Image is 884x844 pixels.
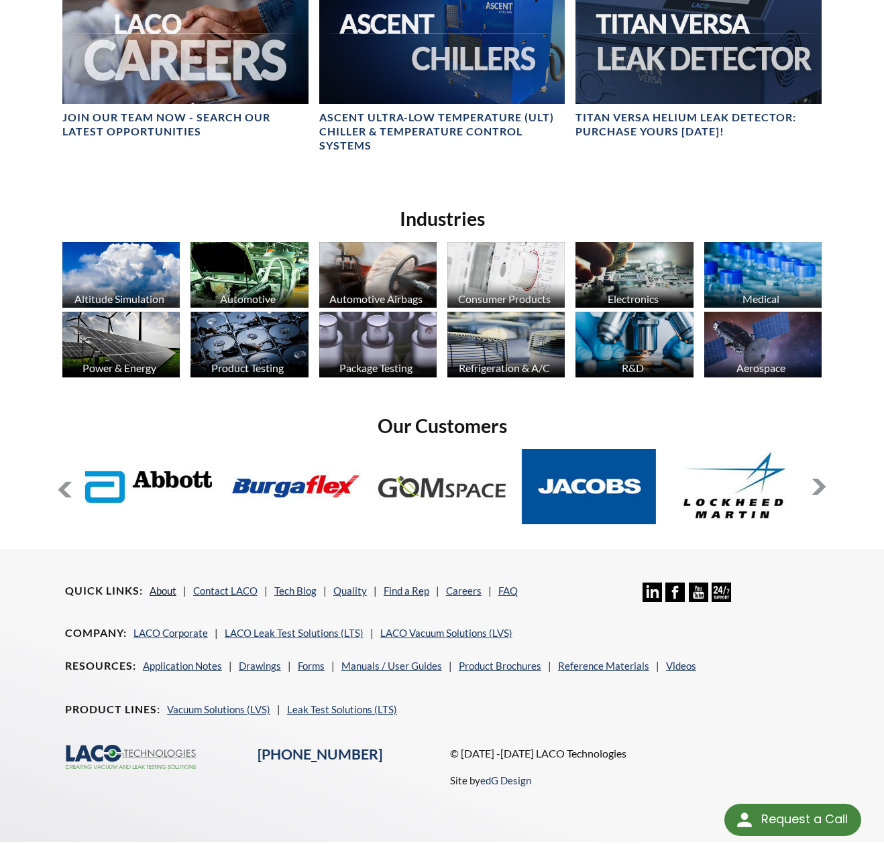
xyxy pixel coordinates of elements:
[62,111,309,139] h4: Join our team now - SEARCH OUR LATEST OPPORTUNITIES
[150,585,176,597] a: About
[341,660,442,672] a: Manuals / User Guides
[319,242,437,312] a: Automotive Airbags
[666,660,696,672] a: Videos
[573,292,692,305] div: Electronics
[447,312,565,377] img: industry_HVAC_670x376.jpg
[190,312,308,381] a: Product Testing
[445,361,563,374] div: Refrigeration & A/C
[480,774,531,786] a: edG Design
[225,627,364,639] a: LACO Leak Test Solutions (LTS)
[62,242,180,312] a: Altitude Simulation
[298,660,325,672] a: Forms
[57,414,827,438] h2: Our Customers
[668,449,802,524] img: Lockheed-Martin.jpg
[450,772,531,788] p: Site by
[239,660,281,672] a: Drawings
[133,627,208,639] a: LACO Corporate
[60,361,178,374] div: Power & Energy
[712,583,731,602] img: 24/7 Support Icon
[317,292,435,305] div: Automotive Airbags
[724,804,861,836] div: Request a Call
[704,312,822,381] a: Aerospace
[319,242,437,308] img: industry_Auto-Airbag_670x376.jpg
[375,449,509,524] img: GOM-Space.jpg
[384,585,429,597] a: Find a Rep
[65,584,143,598] h4: Quick Links
[143,660,222,672] a: Application Notes
[319,312,437,377] img: industry_Package_670x376.jpg
[65,626,127,640] h4: Company
[459,660,541,672] a: Product Brochures
[450,745,819,762] p: © [DATE] -[DATE] LACO Technologies
[575,242,693,308] img: industry_Electronics_670x376.jpg
[229,449,363,524] img: Burgaflex.jpg
[734,809,755,831] img: round button
[761,804,848,835] div: Request a Call
[258,745,382,763] a: [PHONE_NUMBER]
[62,312,180,381] a: Power & Energy
[575,312,693,381] a: R&D
[82,449,216,524] img: Abbott-Labs.jpg
[712,592,731,604] a: 24/7 Support
[57,206,827,231] h2: Industries
[573,361,692,374] div: R&D
[167,703,270,715] a: Vacuum Solutions (LVS)
[575,312,693,377] img: industry_R_D_670x376.jpg
[445,292,563,305] div: Consumer Products
[319,312,437,381] a: Package Testing
[60,292,178,305] div: Altitude Simulation
[190,312,308,377] img: industry_ProductTesting_670x376.jpg
[274,585,317,597] a: Tech Blog
[333,585,367,597] a: Quality
[190,242,308,308] img: industry_Automotive_670x376.jpg
[446,585,482,597] a: Careers
[317,361,435,374] div: Package Testing
[380,627,512,639] a: LACO Vacuum Solutions (LVS)
[287,703,397,715] a: Leak Test Solutions (LTS)
[188,292,307,305] div: Automotive
[447,242,565,312] a: Consumer Products
[575,111,822,139] h4: TITAN VERSA Helium Leak Detector: Purchase Yours [DATE]!
[702,292,820,305] div: Medical
[65,659,136,673] h4: Resources
[704,242,822,308] img: industry_Medical_670x376.jpg
[188,361,307,374] div: Product Testing
[498,585,518,597] a: FAQ
[62,312,180,377] img: industry_Power-2_670x376.jpg
[575,242,693,312] a: Electronics
[447,242,565,308] img: industry_Consumer_670x376.jpg
[558,660,649,672] a: Reference Materials
[702,361,820,374] div: Aerospace
[65,703,160,717] h4: Product Lines
[704,242,822,312] a: Medical
[521,449,655,524] img: Jacobs.jpg
[447,312,565,381] a: Refrigeration & A/C
[62,242,180,308] img: industry_AltitudeSim_670x376.jpg
[190,242,308,312] a: Automotive
[319,111,565,152] h4: Ascent Ultra-Low Temperature (ULT) Chiller & Temperature Control Systems
[193,585,258,597] a: Contact LACO
[704,312,822,377] img: Artboard_1.jpg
